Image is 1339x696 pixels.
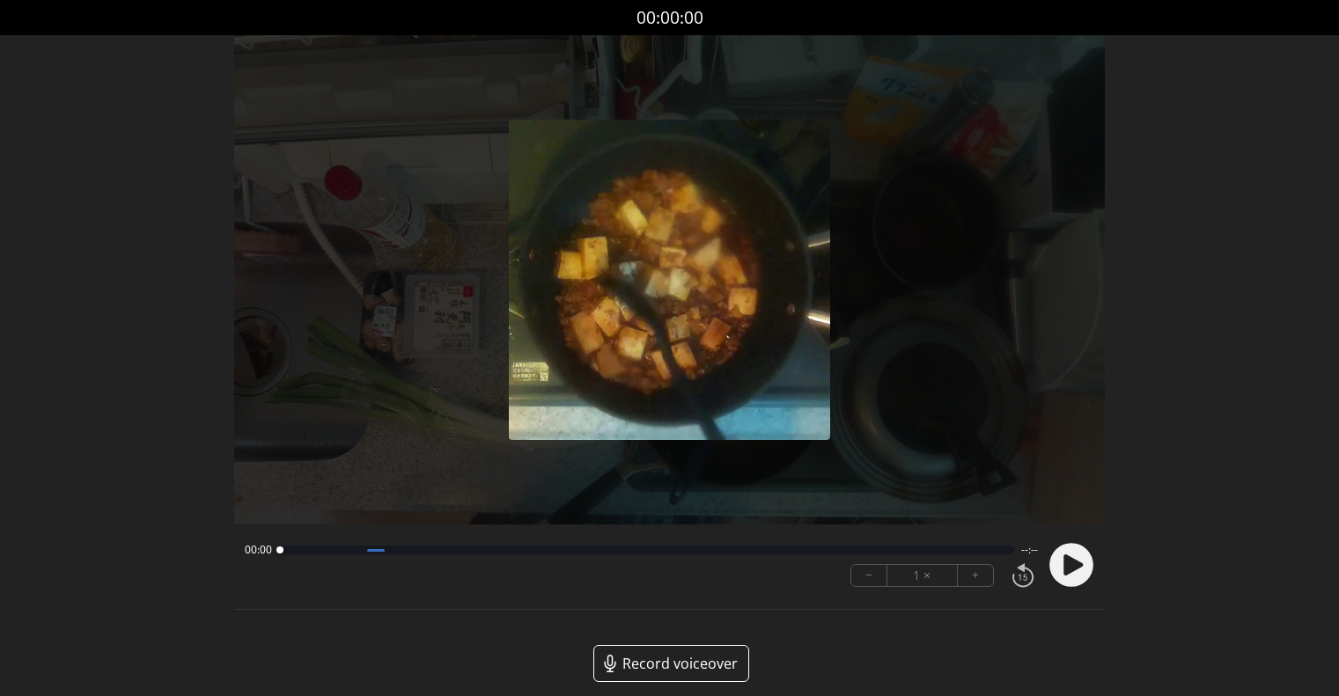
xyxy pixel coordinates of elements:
span: Record voiceover [622,653,738,674]
a: 00:00:00 [636,5,703,31]
button: − [851,565,887,586]
a: Record voiceover [593,645,749,682]
span: --:-- [1021,543,1038,557]
span: 00:00 [245,543,272,557]
div: 1 × [887,565,958,586]
img: Poster Image [509,120,829,440]
button: + [958,565,993,586]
